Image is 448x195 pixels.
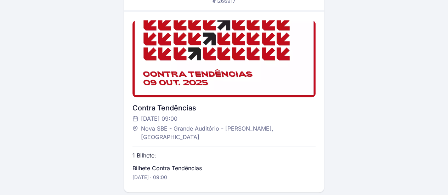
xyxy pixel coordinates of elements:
span: [DATE] 09:00 [141,114,177,123]
p: 1 Bilhete: [132,151,156,160]
p: [DATE] · 09:00 [132,174,167,181]
div: Contra Tendências [132,103,316,113]
p: Bilhete Contra Tendências [132,164,202,172]
span: Nova SBE - Grande Auditório - [PERSON_NAME], [GEOGRAPHIC_DATA] [141,124,309,141]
